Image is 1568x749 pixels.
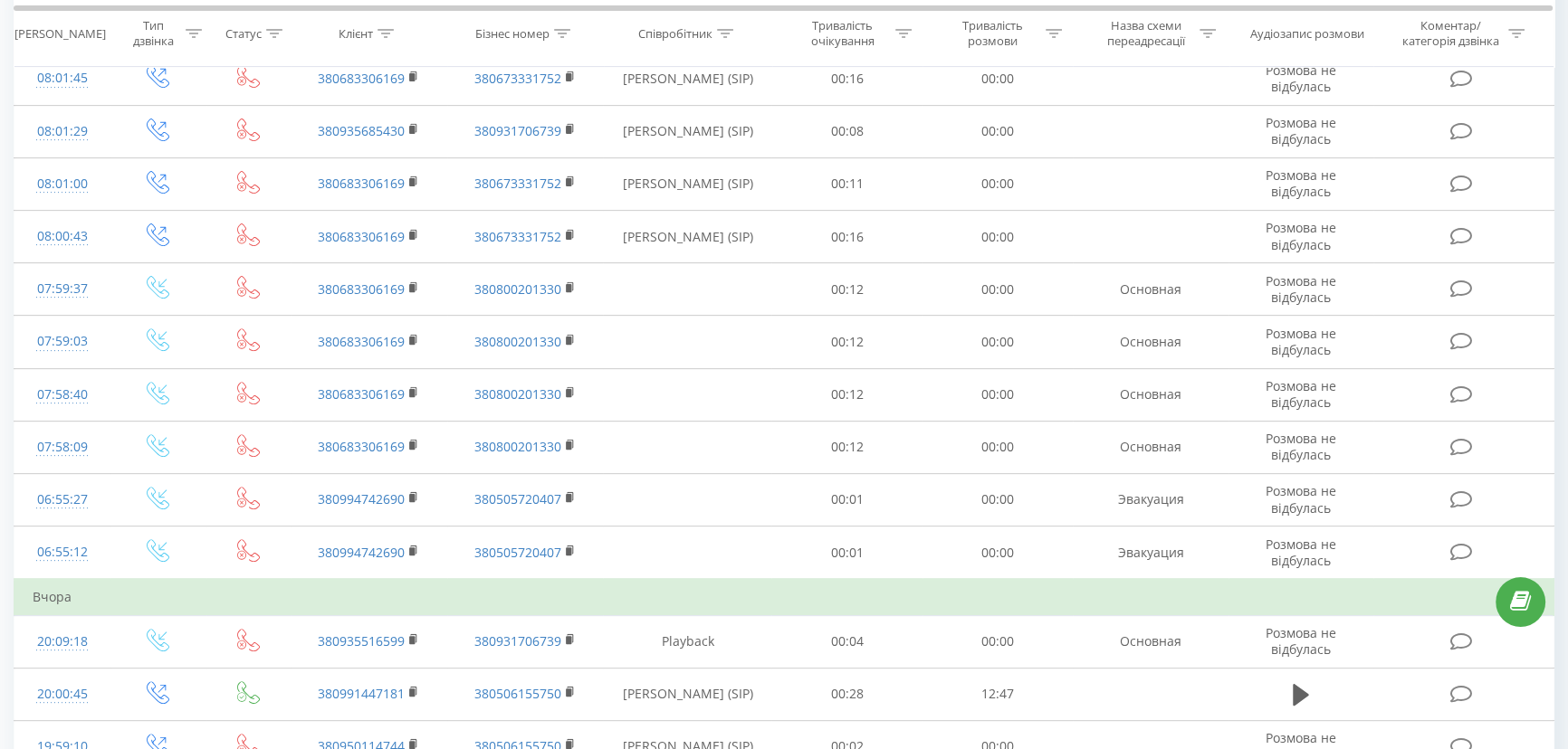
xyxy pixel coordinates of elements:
div: Співробітник [638,26,712,42]
div: Статус [225,26,262,42]
span: Розмова не відбулась [1266,377,1336,411]
div: [PERSON_NAME] [14,26,106,42]
span: Розмова не відбулась [1266,166,1336,200]
td: 00:00 [923,473,1073,526]
td: 00:00 [923,263,1073,316]
td: Эвакуация [1073,526,1229,580]
td: Основная [1073,615,1229,668]
span: Розмова не відбулась [1266,536,1336,569]
td: 00:01 [771,526,922,580]
td: 00:01 [771,473,922,526]
a: 380683306169 [318,175,405,192]
div: Клієнт [339,26,373,42]
td: [PERSON_NAME] (SIP) [603,52,771,105]
span: Розмова не відбулась [1266,272,1336,306]
span: Розмова не відбулась [1266,114,1336,147]
div: 20:00:45 [33,677,92,712]
div: Аудіозапис розмови [1250,26,1364,42]
div: 07:58:40 [33,377,92,412]
td: 00:16 [771,211,922,263]
div: Тривалість розмови [944,19,1041,50]
td: Основная [1073,421,1229,473]
div: 08:01:00 [33,166,92,202]
a: 380673331752 [474,70,561,87]
div: Тривалість очікування [794,19,891,50]
span: Розмова не відбулась [1266,325,1336,358]
div: 06:55:27 [33,482,92,517]
div: 08:00:43 [33,219,92,254]
td: 00:12 [771,368,922,421]
div: Назва схеми переадресації [1098,19,1195,50]
span: Розмова не відбулась [1266,482,1336,516]
div: 07:59:03 [33,324,92,359]
td: 00:00 [923,211,1073,263]
a: 380505720407 [474,544,561,561]
div: 20:09:18 [33,624,92,659]
td: 00:00 [923,526,1073,580]
a: 380683306169 [318,280,405,298]
td: [PERSON_NAME] (SIP) [603,668,771,720]
a: 380800201330 [474,438,561,455]
span: Розмова не відбулась [1266,62,1336,95]
td: Основная [1073,263,1229,316]
td: 00:00 [923,421,1073,473]
a: 380683306169 [318,70,405,87]
td: 00:00 [923,368,1073,421]
td: [PERSON_NAME] (SIP) [603,157,771,210]
a: 380935516599 [318,632,405,649]
a: 380505720407 [474,490,561,507]
div: Тип дзвінка [127,19,181,50]
div: 08:01:29 [33,114,92,149]
span: Розмова не відбулась [1266,624,1336,658]
a: 380931706739 [474,632,561,649]
td: Эвакуация [1073,473,1229,526]
td: Вчора [14,579,1554,615]
div: 06:55:12 [33,535,92,570]
a: 380994742690 [318,544,405,561]
div: 08:01:45 [33,61,92,96]
div: Бізнес номер [475,26,550,42]
a: 380683306169 [318,228,405,245]
td: 00:00 [923,316,1073,368]
td: 00:04 [771,615,922,668]
a: 380683306169 [318,333,405,350]
td: [PERSON_NAME] (SIP) [603,211,771,263]
td: 00:00 [923,157,1073,210]
a: 380800201330 [474,333,561,350]
div: 07:58:09 [33,430,92,465]
a: 380673331752 [474,228,561,245]
td: Playback [603,615,771,668]
td: 00:12 [771,316,922,368]
a: 380683306169 [318,385,405,403]
a: 380800201330 [474,280,561,298]
span: Розмова не відбулась [1266,219,1336,252]
td: 00:28 [771,668,922,720]
a: 380800201330 [474,385,561,403]
a: 380673331752 [474,175,561,192]
td: Основная [1073,316,1229,368]
a: 380506155750 [474,685,561,702]
a: 380991447181 [318,685,405,702]
td: 00:00 [923,52,1073,105]
td: 00:16 [771,52,922,105]
div: 07:59:37 [33,271,92,307]
td: Основная [1073,368,1229,421]
td: 00:12 [771,263,922,316]
td: 00:00 [923,615,1073,668]
a: 380683306169 [318,438,405,455]
td: 00:00 [923,105,1073,157]
a: 380994742690 [318,490,405,507]
td: [PERSON_NAME] (SIP) [603,105,771,157]
td: 00:12 [771,421,922,473]
td: 00:08 [771,105,922,157]
div: Коментар/категорія дзвінка [1398,19,1504,50]
a: 380935685430 [318,122,405,139]
td: 00:11 [771,157,922,210]
td: 12:47 [923,668,1073,720]
span: Розмова не відбулась [1266,430,1336,463]
a: 380931706739 [474,122,561,139]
